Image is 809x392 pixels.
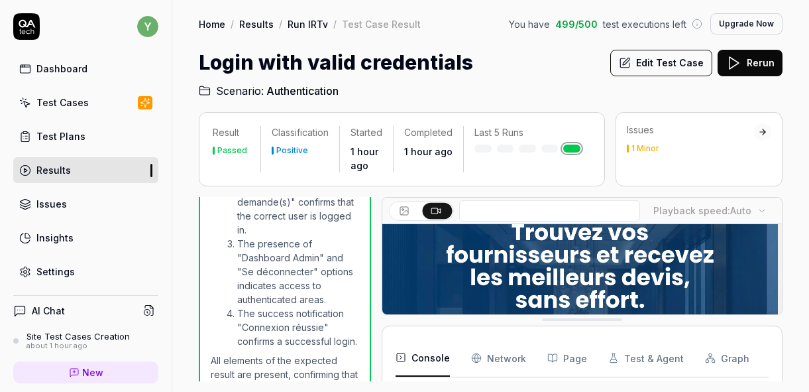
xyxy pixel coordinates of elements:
h4: AI Chat [32,304,65,318]
button: y [137,13,158,40]
a: Run lRTv [288,17,328,31]
div: about 1 hour ago [27,342,130,351]
div: Site Test Cases Creation [27,331,130,342]
div: Test Case Result [342,17,421,31]
li: The success notification "Connexion réussie" confirms a successful login. [237,306,359,348]
div: / [231,17,234,31]
div: Insights [36,231,74,245]
p: Started [351,126,382,139]
div: Passed [217,147,247,155]
a: Results [13,157,158,183]
p: Classification [272,126,329,139]
button: Graph [705,340,749,377]
time: 1 hour ago [351,146,378,171]
button: Edit Test Case [610,50,712,76]
button: Page [547,340,587,377]
div: 1 Minor [631,145,659,153]
h1: Login with valid credentials [199,48,473,78]
a: Insights [13,225,158,251]
div: Positive [276,147,308,155]
p: Completed [404,126,453,139]
a: Home [199,17,225,31]
p: Last 5 Runs [474,126,580,139]
div: Playback speed: [653,204,751,218]
a: New [13,361,158,383]
span: New [82,365,103,379]
a: Settings [13,259,158,285]
button: Test & Agent [608,340,684,377]
a: Dashboard [13,56,158,82]
a: Test Plans [13,123,158,149]
time: 1 hour ago [404,146,453,157]
p: Result [213,126,250,139]
div: Results [36,163,71,177]
div: Issues [36,197,67,211]
div: Issues [627,123,754,137]
div: Dashboard [36,62,87,76]
div: / [333,17,337,31]
div: Settings [36,265,75,279]
a: Test Cases [13,90,158,115]
span: y [137,16,158,37]
button: Console [396,340,450,377]
span: test executions left [603,17,686,31]
span: Authentication [266,83,339,99]
button: Upgrade Now [710,13,782,34]
div: / [279,17,282,31]
button: Rerun [718,50,782,76]
a: Scenario:Authentication [199,83,339,99]
li: The presence of "Dashboard Admin" and "Se déconnecter" options indicates access to authenticated ... [237,237,359,306]
button: Network [471,340,526,377]
span: Scenario: [213,83,264,99]
span: You have [509,17,550,31]
a: Site Test Cases Creationabout 1 hour ago [13,331,158,351]
div: Test Cases [36,96,89,109]
a: Issues [13,191,158,217]
a: Results [239,17,274,31]
span: 499 / 500 [555,17,598,31]
div: Test Plans [36,129,85,143]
